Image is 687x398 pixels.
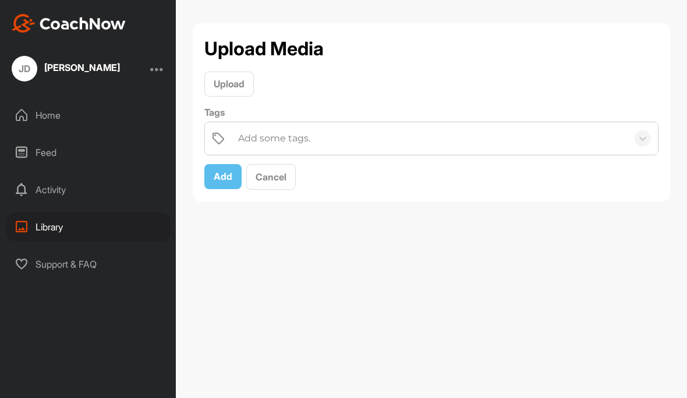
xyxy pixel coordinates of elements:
[238,132,310,145] div: Add some tags.
[204,164,242,189] button: Add
[6,250,171,279] div: Support & FAQ
[12,56,37,81] div: JD
[6,212,171,241] div: Library
[214,170,232,182] span: Add
[44,63,120,72] div: [PERSON_NAME]
[204,105,658,119] label: Tags
[214,78,245,90] span: Upload
[6,101,171,130] div: Home
[204,72,254,97] button: Upload
[211,132,225,145] img: tags
[12,14,126,33] img: CoachNow
[6,175,171,204] div: Activity
[246,164,296,190] button: Cancel
[204,35,324,63] h2: Upload Media
[256,171,286,183] span: Cancel
[6,138,171,167] div: Feed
